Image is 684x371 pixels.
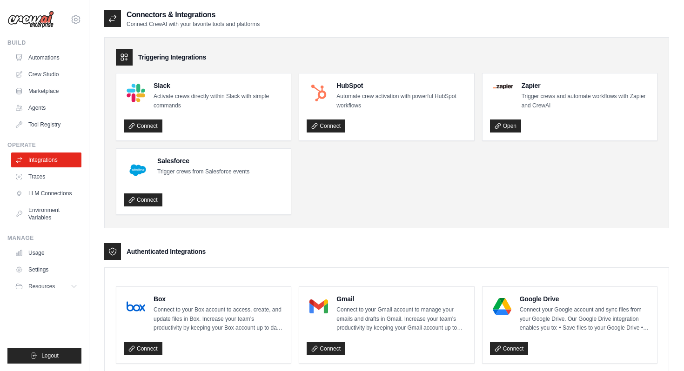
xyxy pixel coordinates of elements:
a: Connect [307,342,345,355]
h4: Box [154,294,283,304]
img: Salesforce Logo [127,159,149,181]
img: Google Drive Logo [493,297,511,316]
a: Integrations [11,152,81,167]
a: Marketplace [11,84,81,99]
span: Logout [41,352,59,359]
img: Logo [7,11,54,28]
div: Manage [7,234,81,242]
a: Automations [11,50,81,65]
p: Connect to your Box account to access, create, and update files in Box. Increase your team’s prod... [154,305,283,333]
p: Automate crew activation with powerful HubSpot workflows [336,92,466,110]
img: HubSpot Logo [309,84,328,102]
a: Crew Studio [11,67,81,82]
a: Connect [490,342,529,355]
a: Agents [11,100,81,115]
span: Resources [28,283,55,290]
h4: Slack [154,81,283,90]
h2: Connectors & Integrations [127,9,260,20]
a: Settings [11,262,81,277]
a: Environment Variables [11,203,81,225]
p: Trigger crews and automate workflows with Zapier and CrewAI [522,92,650,110]
a: Connect [124,342,162,355]
h3: Authenticated Integrations [127,247,206,256]
button: Logout [7,348,81,364]
div: Build [7,39,81,46]
h3: Triggering Integrations [138,53,206,62]
a: Usage [11,245,81,260]
a: Open [490,119,521,132]
a: Connect [124,119,162,132]
a: Connect [307,119,345,132]
h4: HubSpot [336,81,466,90]
p: Connect to your Gmail account to manage your emails and drafts in Gmail. Increase your team’s pro... [336,305,466,333]
h4: Gmail [336,294,466,304]
a: LLM Connections [11,186,81,201]
p: Activate crews directly within Slack with simple commands [154,92,283,110]
img: Zapier Logo [493,84,513,89]
h4: Google Drive [520,294,650,304]
a: Tool Registry [11,117,81,132]
img: Box Logo [127,297,145,316]
img: Gmail Logo [309,297,328,316]
img: Slack Logo [127,84,145,102]
p: Connect CrewAI with your favorite tools and platforms [127,20,260,28]
div: Operate [7,141,81,149]
h4: Zapier [522,81,650,90]
button: Resources [11,279,81,294]
h4: Salesforce [157,156,249,166]
p: Trigger crews from Salesforce events [157,167,249,177]
a: Connect [124,193,162,206]
p: Connect your Google account and sync files from your Google Drive. Our Google Drive integration e... [520,305,650,333]
a: Traces [11,169,81,184]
